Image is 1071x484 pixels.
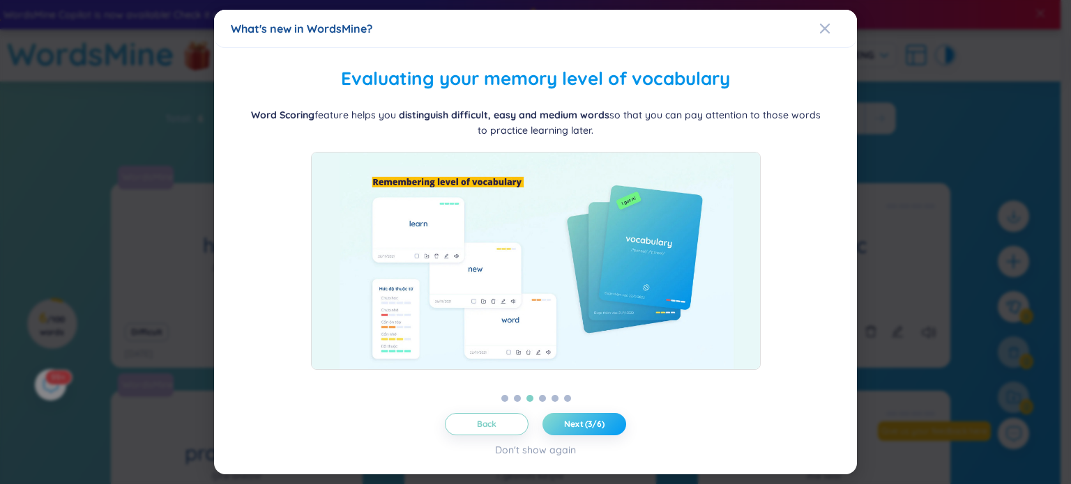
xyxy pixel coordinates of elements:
[564,395,571,402] button: 6
[445,413,529,435] button: Back
[477,419,497,430] span: Back
[495,442,576,458] div: Don't show again
[564,419,605,430] span: Next (3/6)
[251,109,821,136] span: feature helps you so that you can pay attention to those words to practice learning later.
[399,109,609,121] b: distinguish difficult, easy and medium words
[514,395,521,402] button: 2
[231,21,840,36] div: What's new in WordsMine?
[542,413,626,435] button: Next (3/6)
[501,395,508,402] button: 1
[251,109,314,121] b: Word Scoring
[526,395,533,402] button: 3
[819,10,857,47] button: Close
[552,395,559,402] button: 5
[231,65,840,93] h2: Evaluating your memory level of vocabulary
[539,395,546,402] button: 4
